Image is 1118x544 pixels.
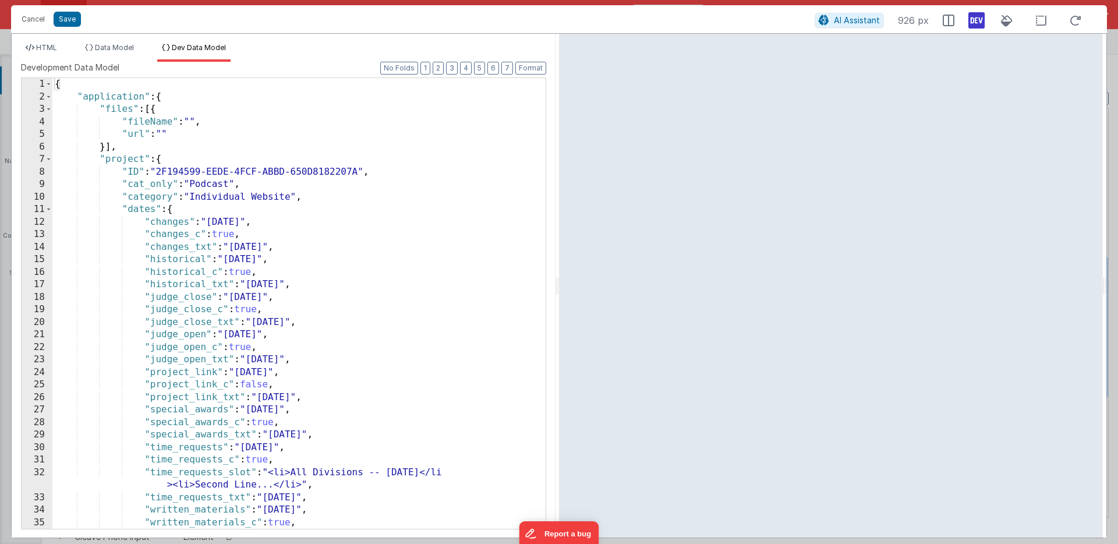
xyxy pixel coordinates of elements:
div: 18 [22,291,52,304]
div: 20 [22,316,52,329]
span: 926 px [898,13,929,27]
div: 7 [22,153,52,166]
div: 26 [22,391,52,404]
div: 31 [22,454,52,467]
div: 3 [22,103,52,116]
div: 1 [22,78,52,91]
button: Save [54,12,81,27]
button: 2 [433,62,444,75]
span: Dev Data Model [172,43,226,52]
div: 11 [22,203,52,216]
div: 14 [22,241,52,254]
button: No Folds [380,62,418,75]
button: 4 [460,62,472,75]
span: Development Data Model [21,62,119,73]
div: 10 [22,191,52,204]
div: 4 [22,116,52,129]
div: 6 [22,141,52,154]
div: 29 [22,429,52,441]
div: 22 [22,341,52,354]
div: 9 [22,178,52,191]
div: 24 [22,366,52,379]
div: 35 [22,517,52,529]
div: 36 [22,529,52,542]
div: 16 [22,266,52,279]
div: 25 [22,379,52,391]
span: HTML [36,43,57,52]
div: 33 [22,492,52,504]
div: 23 [22,354,52,366]
button: 1 [420,62,430,75]
div: 28 [22,416,52,429]
span: AI Assistant [834,15,880,25]
div: 19 [22,303,52,316]
div: 32 [22,467,52,492]
div: 21 [22,328,52,341]
span: Data Model [95,43,134,52]
div: 13 [22,228,52,241]
button: 7 [501,62,513,75]
div: 30 [22,441,52,454]
button: Cancel [16,11,51,27]
div: 12 [22,216,52,229]
div: 5 [22,128,52,141]
div: 34 [22,504,52,517]
button: 5 [474,62,485,75]
button: AI Assistant [815,13,884,28]
div: 17 [22,278,52,291]
div: 27 [22,404,52,416]
div: 15 [22,253,52,266]
button: Format [515,62,546,75]
button: 6 [487,62,499,75]
div: 8 [22,166,52,179]
button: 3 [446,62,458,75]
div: 2 [22,91,52,104]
